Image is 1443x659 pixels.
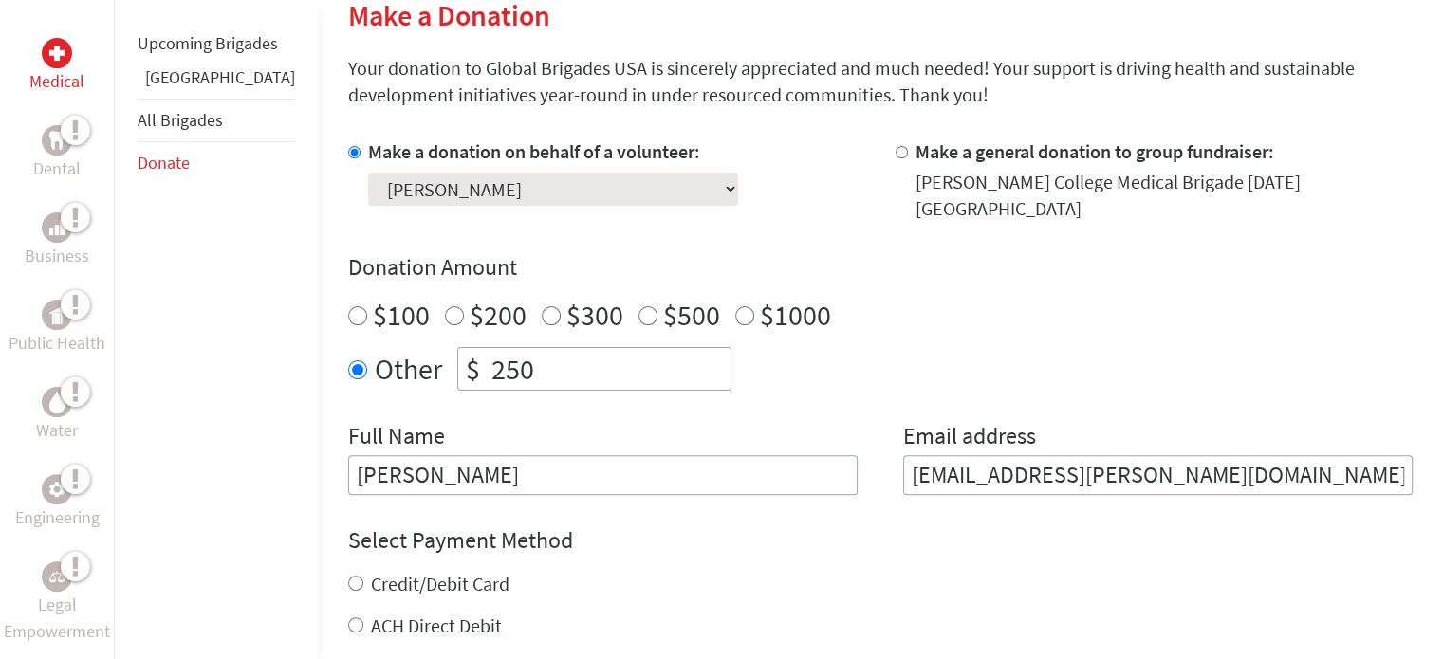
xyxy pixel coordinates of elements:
[138,109,223,131] a: All Brigades
[36,417,78,444] p: Water
[760,297,831,333] label: $1000
[138,142,295,184] li: Donate
[36,387,78,444] a: WaterWater
[33,125,81,182] a: DentalDental
[33,156,81,182] p: Dental
[4,592,110,645] p: Legal Empowerment
[29,68,84,95] p: Medical
[49,571,65,582] img: Legal Empowerment
[9,330,105,357] p: Public Health
[348,421,445,455] label: Full Name
[903,455,1413,495] input: Your Email
[42,38,72,68] div: Medical
[458,348,488,390] div: $
[348,455,858,495] input: Enter Full Name
[488,348,731,390] input: Enter Amount
[916,139,1274,163] label: Make a general donation to group fundraiser:
[29,38,84,95] a: MedicalMedical
[368,139,700,163] label: Make a donation on behalf of a volunteer:
[348,55,1413,108] p: Your donation to Global Brigades USA is sincerely appreciated and much needed! Your support is dr...
[138,152,190,174] a: Donate
[25,212,89,269] a: BusinessBusiness
[663,297,720,333] label: $500
[9,300,105,357] a: Public HealthPublic Health
[42,125,72,156] div: Dental
[348,525,1413,556] h4: Select Payment Method
[371,572,509,595] label: Credit/Debit Card
[25,243,89,269] p: Business
[49,220,65,235] img: Business
[371,613,502,637] label: ACH Direct Debit
[42,474,72,504] div: Engineering
[470,297,527,333] label: $200
[42,212,72,243] div: Business
[42,561,72,592] div: Legal Empowerment
[49,131,65,149] img: Dental
[138,23,295,64] li: Upcoming Brigades
[375,347,442,391] label: Other
[145,66,295,88] a: [GEOGRAPHIC_DATA]
[15,504,100,531] p: Engineering
[15,474,100,531] a: EngineeringEngineering
[348,252,1413,283] h4: Donation Amount
[49,391,65,412] img: Water
[42,387,72,417] div: Water
[903,421,1036,455] label: Email address
[49,305,65,324] img: Public Health
[916,169,1413,222] div: [PERSON_NAME] College Medical Brigade [DATE] [GEOGRAPHIC_DATA]
[4,561,110,645] a: Legal EmpowermentLegal Empowerment
[373,297,430,333] label: $100
[138,64,295,99] li: Panama
[566,297,623,333] label: $300
[42,300,72,330] div: Public Health
[138,99,295,142] li: All Brigades
[49,482,65,497] img: Engineering
[138,32,278,54] a: Upcoming Brigades
[49,46,65,61] img: Medical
